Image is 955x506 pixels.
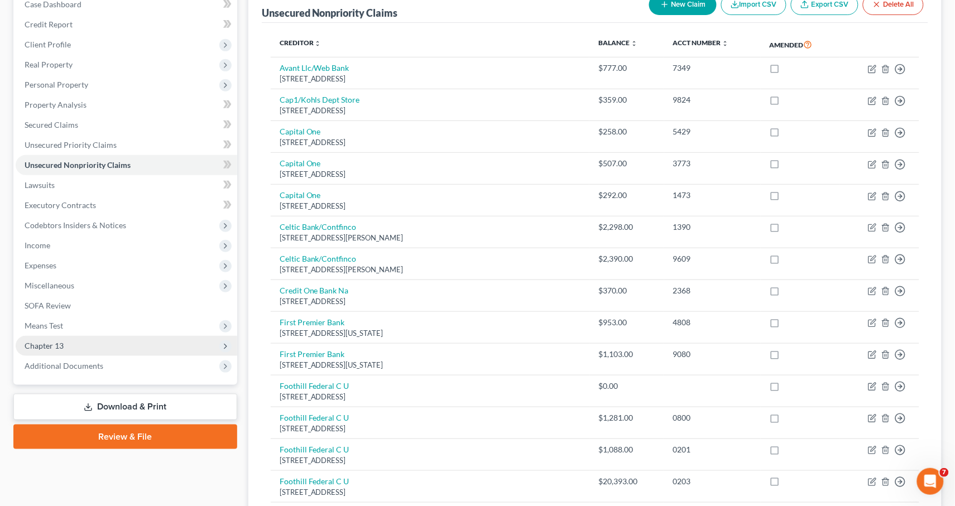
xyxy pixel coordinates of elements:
a: Balance unfold_more [598,38,637,47]
a: Unsecured Nonpriority Claims [16,155,237,175]
a: Foothill Federal C U [280,445,349,454]
div: 9609 [673,253,752,264]
a: Acct Number unfold_more [673,38,729,47]
div: $0.00 [598,380,655,392]
div: $359.00 [598,94,655,105]
span: Secured Claims [25,120,78,129]
div: [STREET_ADDRESS] [280,169,580,180]
a: Foothill Federal C U [280,381,349,391]
div: 9824 [673,94,752,105]
div: $2,298.00 [598,221,655,233]
div: $507.00 [598,158,655,169]
div: [STREET_ADDRESS][US_STATE] [280,360,580,370]
span: SOFA Review [25,301,71,310]
a: Foothill Federal C U [280,413,349,422]
span: Income [25,240,50,250]
div: [STREET_ADDRESS] [280,392,580,402]
div: $953.00 [598,317,655,328]
i: unfold_more [315,40,321,47]
span: Additional Documents [25,361,103,370]
div: 2368 [673,285,752,296]
div: 7349 [673,62,752,74]
div: 0201 [673,444,752,455]
a: Cap1/Kohls Dept Store [280,95,360,104]
div: [STREET_ADDRESS] [280,105,580,116]
a: SOFA Review [16,296,237,316]
div: 9080 [673,349,752,360]
div: 1390 [673,221,752,233]
div: $1,088.00 [598,444,655,455]
div: [STREET_ADDRESS] [280,455,580,466]
div: [STREET_ADDRESS] [280,296,580,307]
i: unfold_more [631,40,637,47]
a: Secured Claims [16,115,237,135]
span: Executory Contracts [25,200,96,210]
span: Miscellaneous [25,281,74,290]
a: Foothill Federal C U [280,476,349,486]
span: Client Profile [25,40,71,49]
span: Lawsuits [25,180,55,190]
div: [STREET_ADDRESS][PERSON_NAME] [280,233,580,243]
a: Executory Contracts [16,195,237,215]
a: Lawsuits [16,175,237,195]
span: Real Property [25,60,73,69]
div: Unsecured Nonpriority Claims [262,6,398,20]
a: Capital One [280,127,321,136]
div: $20,393.00 [598,476,655,487]
div: $2,390.00 [598,253,655,264]
span: Personal Property [25,80,88,89]
span: Unsecured Nonpriority Claims [25,160,131,170]
div: 1473 [673,190,752,201]
div: [STREET_ADDRESS] [280,74,580,84]
div: [STREET_ADDRESS] [280,423,580,434]
span: Property Analysis [25,100,87,109]
div: [STREET_ADDRESS][US_STATE] [280,328,580,339]
a: Credit Report [16,15,237,35]
span: Credit Report [25,20,73,29]
span: Codebtors Insiders & Notices [25,220,126,230]
a: Celtic Bank/Contfinco [280,222,357,232]
i: unfold_more [722,40,729,47]
div: 0203 [673,476,752,487]
div: $777.00 [598,62,655,74]
a: Credit One Bank Na [280,286,349,295]
span: Expenses [25,261,56,270]
a: Property Analysis [16,95,237,115]
span: Chapter 13 [25,341,64,350]
div: [STREET_ADDRESS] [280,487,580,498]
div: $292.00 [598,190,655,201]
a: Unsecured Priority Claims [16,135,237,155]
div: $1,281.00 [598,412,655,423]
div: $370.00 [598,285,655,296]
div: [STREET_ADDRESS][PERSON_NAME] [280,264,580,275]
div: 5429 [673,126,752,137]
a: First Premier Bank [280,349,345,359]
div: [STREET_ADDRESS] [280,137,580,148]
a: Capital One [280,158,321,168]
span: Means Test [25,321,63,330]
iframe: Intercom live chat [917,468,944,495]
div: 4808 [673,317,752,328]
div: $1,103.00 [598,349,655,360]
span: 7 [940,468,949,477]
a: Avant Llc/Web Bank [280,63,349,73]
a: Creditor unfold_more [280,38,321,47]
span: Unsecured Priority Claims [25,140,117,150]
div: $258.00 [598,126,655,137]
a: Download & Print [13,394,237,420]
a: Capital One [280,190,321,200]
a: Celtic Bank/Contfinco [280,254,357,263]
th: Amended [761,32,841,57]
div: 3773 [673,158,752,169]
div: 0800 [673,412,752,423]
a: First Premier Bank [280,317,345,327]
div: [STREET_ADDRESS] [280,201,580,211]
a: Review & File [13,425,237,449]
